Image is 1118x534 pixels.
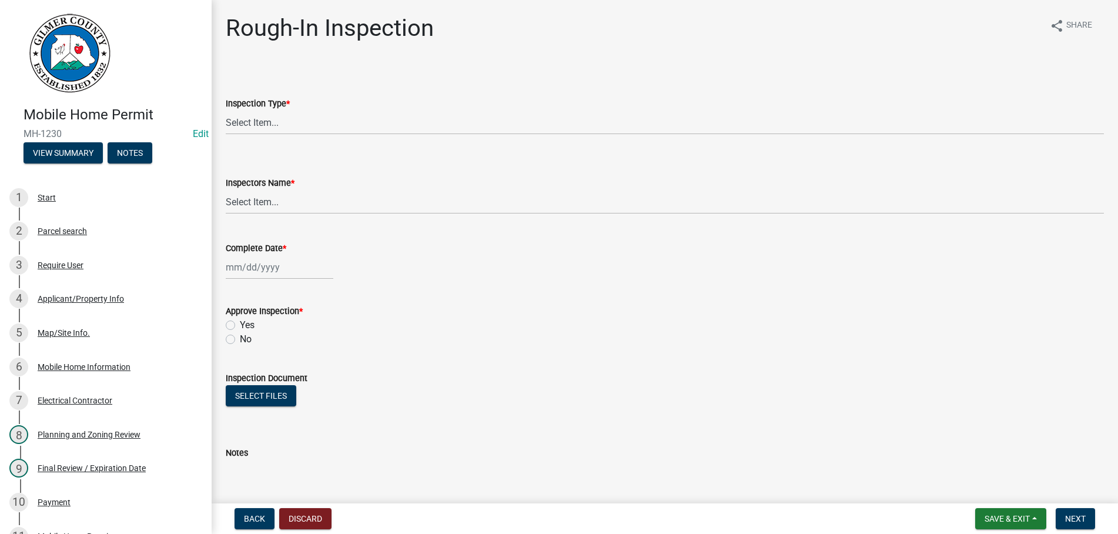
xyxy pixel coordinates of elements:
[226,179,294,188] label: Inspectors Name
[38,329,90,337] div: Map/Site Info.
[226,375,307,383] label: Inspection Document
[9,256,28,275] div: 3
[226,308,303,316] label: Approve Inspection
[38,498,71,506] div: Payment
[9,188,28,207] div: 1
[226,255,333,279] input: mm/dd/yyyy
[38,227,87,235] div: Parcel search
[9,323,28,342] div: 5
[9,493,28,512] div: 10
[24,128,188,139] span: MH-1230
[38,430,140,439] div: Planning and Zoning Review
[38,464,146,472] div: Final Review / Expiration Date
[24,142,103,163] button: View Summary
[226,385,296,406] button: Select files
[24,106,202,124] h4: Mobile Home Permit
[9,358,28,376] div: 6
[193,128,209,139] wm-modal-confirm: Edit Application Number
[226,14,434,42] h1: Rough-In Inspection
[279,508,332,529] button: Discard
[38,193,56,202] div: Start
[226,449,248,458] label: Notes
[24,149,103,158] wm-modal-confirm: Summary
[38,363,130,371] div: Mobile Home Information
[1065,514,1086,523] span: Next
[240,318,255,332] label: Yes
[240,332,252,346] label: No
[38,295,124,303] div: Applicant/Property Info
[9,391,28,410] div: 7
[1050,19,1064,33] i: share
[244,514,265,523] span: Back
[108,149,152,158] wm-modal-confirm: Notes
[226,245,286,253] label: Complete Date
[1040,14,1102,37] button: shareShare
[9,222,28,241] div: 2
[226,100,290,108] label: Inspection Type
[38,261,83,269] div: Require User
[235,508,275,529] button: Back
[1056,508,1095,529] button: Next
[193,128,209,139] a: Edit
[1066,19,1092,33] span: Share
[108,142,152,163] button: Notes
[24,12,112,94] img: Gilmer County, Georgia
[9,459,28,478] div: 9
[975,508,1046,529] button: Save & Exit
[38,396,112,405] div: Electrical Contractor
[9,425,28,444] div: 8
[9,289,28,308] div: 4
[985,514,1030,523] span: Save & Exit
